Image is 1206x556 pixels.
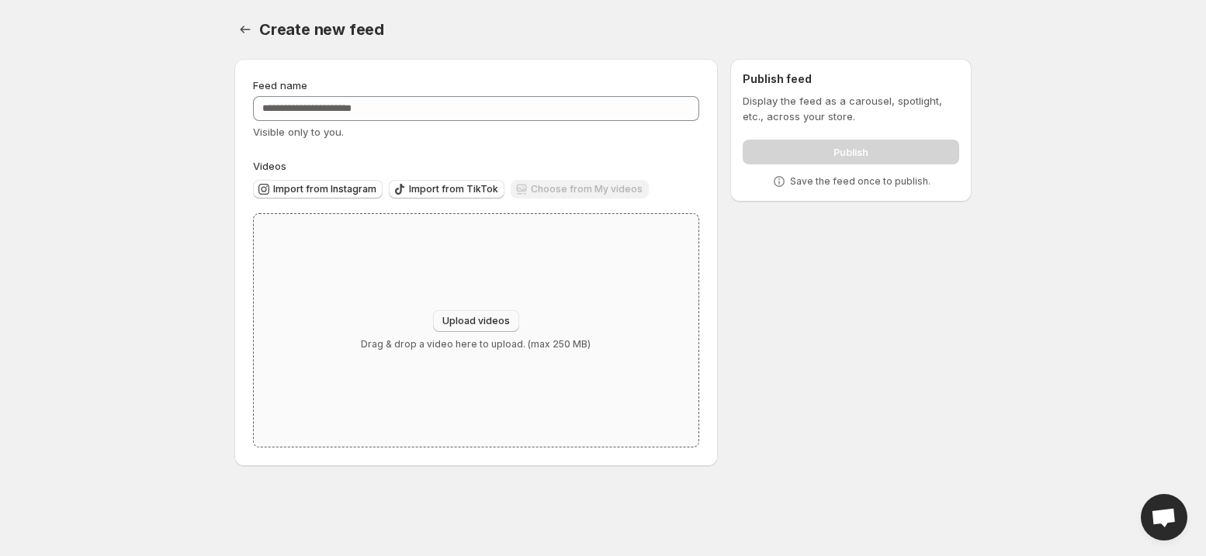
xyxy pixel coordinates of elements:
[253,126,344,138] span: Visible only to you.
[234,19,256,40] button: Settings
[259,20,384,39] span: Create new feed
[253,180,383,199] button: Import from Instagram
[389,180,504,199] button: Import from TikTok
[433,310,519,332] button: Upload videos
[790,175,930,188] p: Save the feed once to publish.
[273,183,376,195] span: Import from Instagram
[743,71,959,87] h2: Publish feed
[409,183,498,195] span: Import from TikTok
[253,79,307,92] span: Feed name
[1141,494,1187,540] a: Open chat
[743,93,959,124] p: Display the feed as a carousel, spotlight, etc., across your store.
[442,315,510,327] span: Upload videos
[361,338,591,351] p: Drag & drop a video here to upload. (max 250 MB)
[253,160,286,172] span: Videos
